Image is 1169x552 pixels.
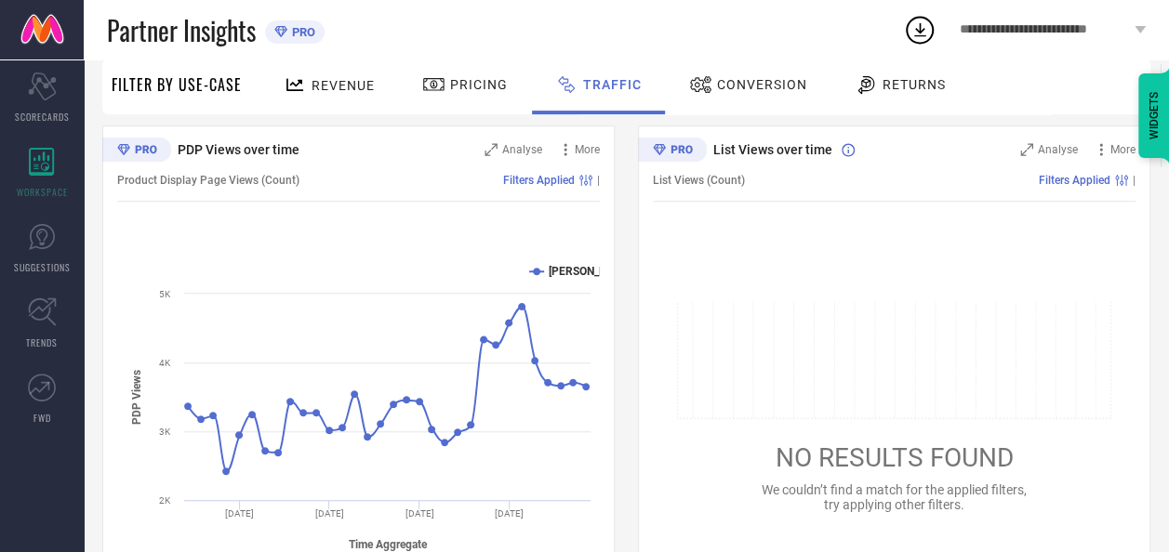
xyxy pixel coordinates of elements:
[717,77,807,92] span: Conversion
[575,143,600,156] span: More
[1038,143,1078,156] span: Analyse
[713,142,832,157] span: List Views over time
[14,260,71,274] span: SUGGESTIONS
[15,110,70,124] span: SCORECARDS
[178,142,299,157] span: PDP Views over time
[638,138,707,165] div: Premium
[903,13,937,46] div: Open download list
[33,411,51,425] span: FWD
[1133,174,1136,187] span: |
[349,538,428,551] tspan: Time Aggregate
[315,508,344,519] text: [DATE]
[107,11,256,49] span: Partner Insights
[159,289,171,299] text: 5K
[776,442,1014,473] span: NO RESULTS FOUND
[159,427,171,437] text: 3K
[130,369,143,424] tspan: PDP Views
[112,73,242,96] span: Filter By Use-Case
[762,482,1027,512] span: We couldn’t find a match for the applied filters, try applying other filters.
[312,78,375,93] span: Revenue
[503,174,575,187] span: Filters Applied
[1020,143,1033,156] svg: Zoom
[159,495,171,506] text: 2K
[117,174,299,187] span: Product Display Page Views (Count)
[159,358,171,368] text: 4K
[495,508,524,519] text: [DATE]
[450,77,508,92] span: Pricing
[287,25,315,39] span: PRO
[17,185,68,199] span: WORKSPACE
[583,77,642,92] span: Traffic
[1110,143,1136,156] span: More
[653,174,745,187] span: List Views (Count)
[485,143,498,156] svg: Zoom
[597,174,600,187] span: |
[549,265,633,278] text: [PERSON_NAME]
[225,508,254,519] text: [DATE]
[502,143,542,156] span: Analyse
[1039,174,1110,187] span: Filters Applied
[405,508,434,519] text: [DATE]
[883,77,946,92] span: Returns
[26,335,58,349] span: TRENDS
[102,138,171,165] div: Premium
